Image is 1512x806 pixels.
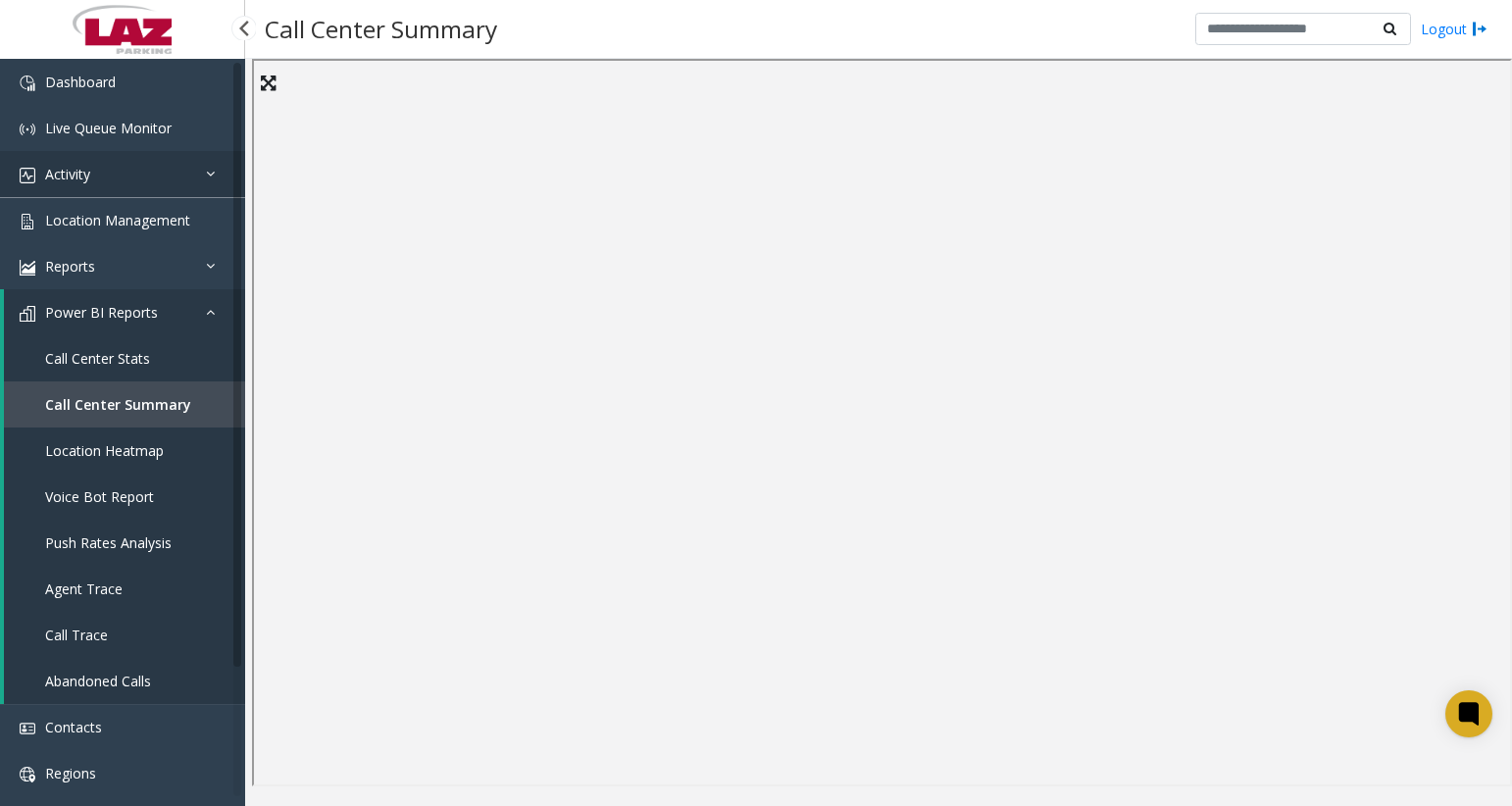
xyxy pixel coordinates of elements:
[20,260,35,276] img: 'icon'
[45,718,102,736] span: Contacts
[20,122,35,137] img: 'icon'
[45,349,150,368] span: Call Center Stats
[20,168,35,183] img: 'icon'
[4,612,245,658] a: Call Trace
[20,721,35,736] img: 'icon'
[45,211,190,229] span: Location Management
[20,76,35,91] img: 'icon'
[45,626,108,644] span: Call Trace
[4,335,245,381] a: Call Center Stats
[45,533,172,552] span: Push Rates Analysis
[20,767,35,782] img: 'icon'
[45,487,154,506] span: Voice Bot Report
[4,520,245,566] a: Push Rates Analysis
[45,579,123,598] span: Agent Trace
[4,289,245,335] a: Power BI Reports
[45,672,151,690] span: Abandoned Calls
[20,306,35,322] img: 'icon'
[45,441,164,460] span: Location Heatmap
[255,5,507,53] h3: Call Center Summary
[1472,19,1487,39] img: logout
[4,566,245,612] a: Agent Trace
[45,764,96,782] span: Regions
[45,165,90,183] span: Activity
[1421,19,1487,39] a: Logout
[20,214,35,229] img: 'icon'
[45,119,172,137] span: Live Queue Monitor
[45,395,191,414] span: Call Center Summary
[4,381,245,428] a: Call Center Summary
[45,303,158,322] span: Power BI Reports
[45,73,116,91] span: Dashboard
[4,428,245,474] a: Location Heatmap
[4,658,245,704] a: Abandoned Calls
[45,257,95,276] span: Reports
[4,474,245,520] a: Voice Bot Report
